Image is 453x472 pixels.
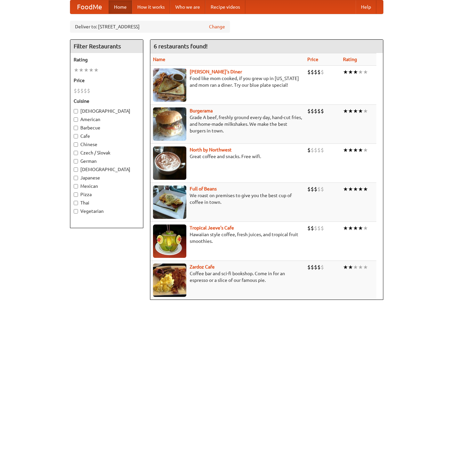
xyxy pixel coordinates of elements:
[74,159,78,163] input: German
[343,224,348,232] li: ★
[363,224,368,232] li: ★
[317,224,321,232] li: $
[314,185,317,193] li: $
[74,199,140,206] label: Thai
[317,68,321,76] li: $
[363,264,368,271] li: ★
[353,107,358,115] li: ★
[307,224,311,232] li: $
[321,224,324,232] li: $
[74,192,78,197] input: Pizza
[153,68,186,102] img: sallys.jpg
[74,87,77,94] li: $
[348,146,353,154] li: ★
[343,146,348,154] li: ★
[311,224,314,232] li: $
[154,43,208,49] ng-pluralize: 6 restaurants found!
[74,158,140,164] label: German
[84,66,89,74] li: ★
[317,264,321,271] li: $
[348,224,353,232] li: ★
[348,68,353,76] li: ★
[74,124,140,131] label: Barbecue
[132,0,170,14] a: How it works
[321,185,324,193] li: $
[190,108,213,113] b: Burgerama
[314,68,317,76] li: $
[190,147,232,152] b: North by Northwest
[358,224,363,232] li: ★
[79,66,84,74] li: ★
[353,185,358,193] li: ★
[74,66,79,74] li: ★
[87,87,90,94] li: $
[358,185,363,193] li: ★
[314,146,317,154] li: $
[314,264,317,271] li: $
[74,184,78,188] input: Mexican
[358,107,363,115] li: ★
[74,117,78,122] input: American
[74,77,140,84] h5: Price
[307,264,311,271] li: $
[153,231,302,245] p: Hawaiian style coffee, fresh juices, and tropical fruit smoothies.
[343,107,348,115] li: ★
[74,108,140,114] label: [DEMOGRAPHIC_DATA]
[363,146,368,154] li: ★
[353,264,358,271] li: ★
[363,68,368,76] li: ★
[363,107,368,115] li: ★
[321,68,324,76] li: $
[363,185,368,193] li: ★
[358,146,363,154] li: ★
[343,264,348,271] li: ★
[77,87,80,94] li: $
[89,66,94,74] li: ★
[190,264,215,270] a: Zardoz Cafe
[190,69,242,74] a: [PERSON_NAME]'s Diner
[74,116,140,123] label: American
[70,21,230,33] div: Deliver to: [STREET_ADDRESS]
[74,166,140,173] label: [DEMOGRAPHIC_DATA]
[153,107,186,141] img: burgerama.jpg
[314,224,317,232] li: $
[74,98,140,104] h5: Cuisine
[153,114,302,134] p: Grade A beef, freshly ground every day, hand-cut fries, and home-made milkshakes. We make the bes...
[74,176,78,180] input: Japanese
[205,0,245,14] a: Recipe videos
[153,192,302,205] p: We roast on premises to give you the best cup of coffee in town.
[94,66,99,74] li: ★
[190,225,234,230] a: Tropical Jeeve's Cafe
[74,208,140,214] label: Vegetarian
[74,174,140,181] label: Japanese
[190,186,217,191] a: Full of Beans
[74,167,78,172] input: [DEMOGRAPHIC_DATA]
[74,133,140,139] label: Cafe
[311,146,314,154] li: $
[307,57,318,62] a: Price
[314,107,317,115] li: $
[74,209,78,213] input: Vegetarian
[84,87,87,94] li: $
[153,264,186,297] img: zardoz.jpg
[170,0,205,14] a: Who we are
[358,264,363,271] li: ★
[343,57,357,62] a: Rating
[343,185,348,193] li: ★
[353,224,358,232] li: ★
[321,264,324,271] li: $
[153,75,302,88] p: Food like mom cooked, if you grew up in [US_STATE] and mom ran a diner. Try our blue plate special!
[209,23,225,30] a: Change
[153,146,186,180] img: north.jpg
[70,0,109,14] a: FoodMe
[358,68,363,76] li: ★
[348,185,353,193] li: ★
[307,107,311,115] li: $
[74,201,78,205] input: Thai
[74,183,140,189] label: Mexican
[311,68,314,76] li: $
